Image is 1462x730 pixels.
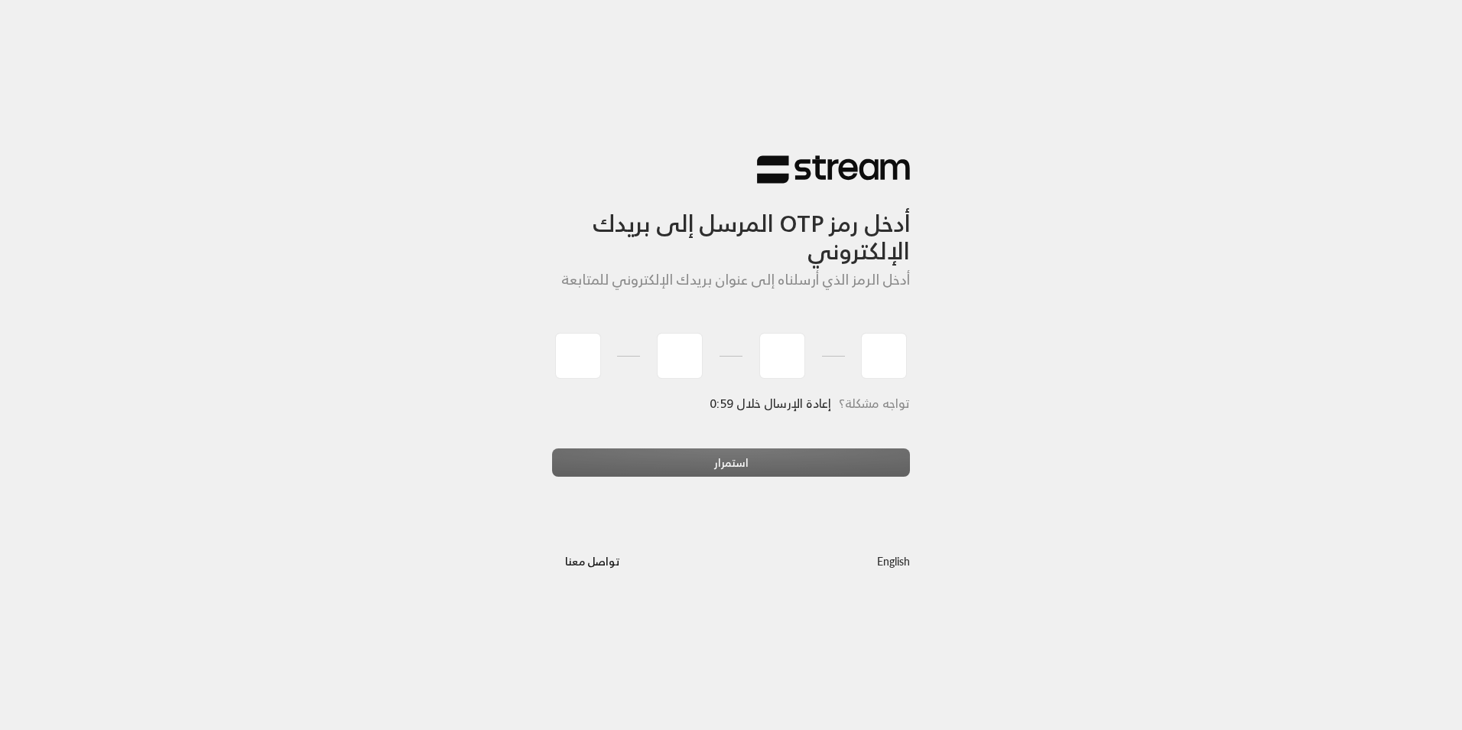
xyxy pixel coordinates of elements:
button: تواصل معنا [552,546,632,575]
span: إعادة الإرسال خلال 0:59 [710,393,831,414]
a: English [877,546,910,575]
a: تواصل معنا [552,552,632,571]
img: Stream Logo [757,155,910,184]
h5: أدخل الرمز الذي أرسلناه إلى عنوان بريدك الإلكتروني للمتابعة [552,272,910,288]
span: تواجه مشكلة؟ [839,393,910,414]
h3: أدخل رمز OTP المرسل إلى بريدك الإلكتروني [552,184,910,265]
